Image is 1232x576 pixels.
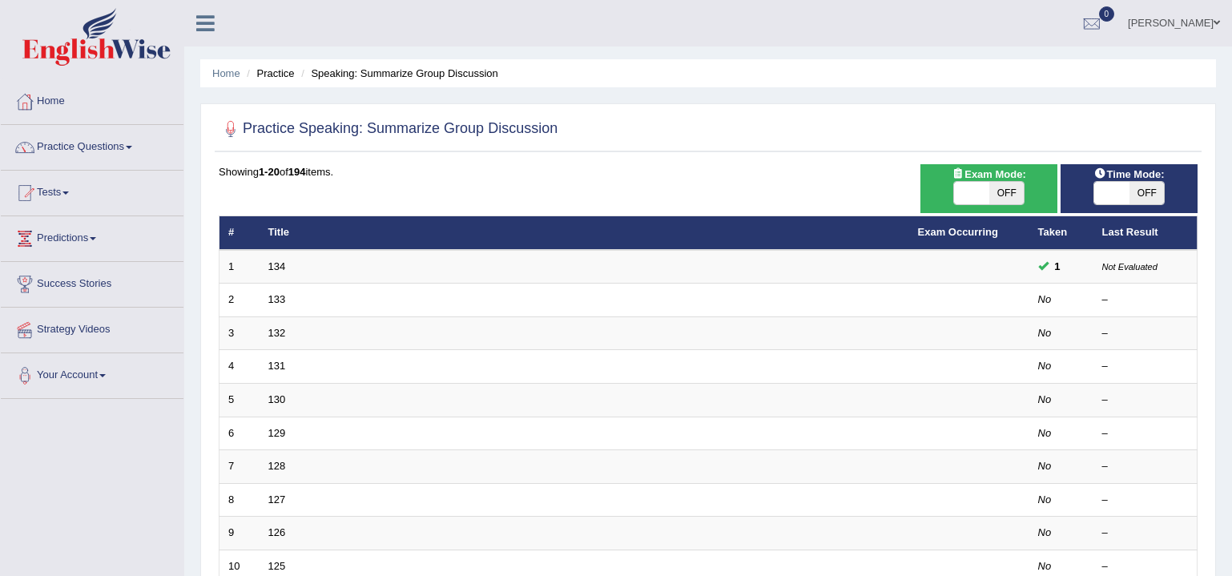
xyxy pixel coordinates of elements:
div: – [1102,359,1189,374]
a: 129 [268,427,286,439]
td: 8 [219,483,260,517]
em: No [1038,560,1052,572]
a: Exam Occurring [918,226,998,238]
li: Practice [243,66,294,81]
a: Predictions [1,216,183,256]
td: 4 [219,350,260,384]
span: Time Mode: [1088,166,1171,183]
div: – [1102,326,1189,341]
a: 133 [268,293,286,305]
th: Last Result [1093,216,1198,250]
em: No [1038,293,1052,305]
div: – [1102,559,1189,574]
em: No [1038,526,1052,538]
a: 131 [268,360,286,372]
span: 0 [1099,6,1115,22]
td: 9 [219,517,260,550]
a: Strategy Videos [1,308,183,348]
a: Home [1,79,183,119]
a: Tests [1,171,183,211]
div: – [1102,493,1189,508]
a: Success Stories [1,262,183,302]
a: Practice Questions [1,125,183,165]
a: 132 [268,327,286,339]
div: – [1102,292,1189,308]
em: No [1038,427,1052,439]
td: 7 [219,450,260,484]
h2: Practice Speaking: Summarize Group Discussion [219,117,558,141]
em: No [1038,493,1052,506]
td: 5 [219,384,260,417]
span: You can still take this question [1049,258,1067,275]
div: Showing of items. [219,164,1198,179]
b: 194 [288,166,306,178]
span: OFF [989,182,1025,204]
a: 125 [268,560,286,572]
span: Exam Mode: [945,166,1032,183]
th: # [219,216,260,250]
div: – [1102,426,1189,441]
li: Speaking: Summarize Group Discussion [297,66,498,81]
th: Title [260,216,909,250]
a: 126 [268,526,286,538]
a: Your Account [1,353,183,393]
a: 130 [268,393,286,405]
b: 1-20 [259,166,280,178]
em: No [1038,393,1052,405]
em: No [1038,327,1052,339]
div: – [1102,459,1189,474]
a: Home [212,67,240,79]
td: 6 [219,417,260,450]
a: 128 [268,460,286,472]
div: Show exams occurring in exams [920,164,1057,213]
div: – [1102,393,1189,408]
th: Taken [1029,216,1093,250]
em: No [1038,360,1052,372]
small: Not Evaluated [1102,262,1158,272]
div: – [1102,526,1189,541]
td: 2 [219,284,260,317]
td: 3 [219,316,260,350]
a: 127 [268,493,286,506]
span: OFF [1129,182,1165,204]
em: No [1038,460,1052,472]
td: 1 [219,250,260,284]
a: 134 [268,260,286,272]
